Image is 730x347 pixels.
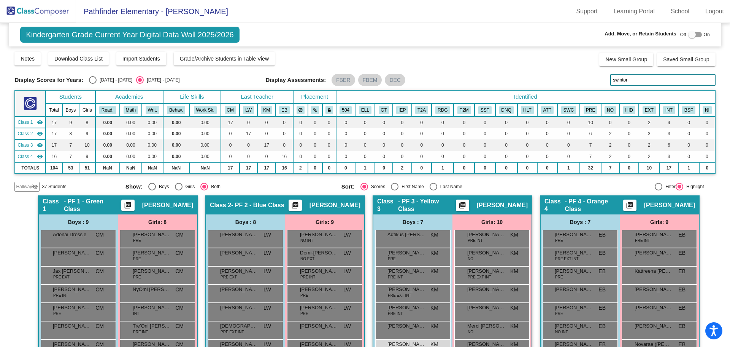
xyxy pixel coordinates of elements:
[189,128,221,139] td: 0.00
[557,162,580,174] td: 1
[336,128,355,139] td: 0
[293,139,308,151] td: 0
[474,151,495,162] td: 0
[699,5,730,18] a: Logout
[257,128,276,139] td: 0
[146,106,159,114] button: Writ.
[680,31,686,38] span: Off
[97,77,132,83] div: [DATE] - [DATE]
[368,183,385,190] div: Scores
[163,128,189,139] td: 0.00
[521,106,533,114] button: HLT
[341,183,355,190] span: Sort:
[537,104,557,117] th: Attendance Concerns
[495,162,517,174] td: 0
[375,128,393,139] td: 0
[276,162,293,174] td: 16
[458,201,467,212] mat-icon: picture_as_pdf
[308,162,322,174] td: 0
[557,151,580,162] td: 0
[517,139,537,151] td: 0
[293,104,308,117] th: Keep away students
[580,128,601,139] td: 6
[15,128,46,139] td: Leslie White - PF 2 - Blue Class
[14,77,83,83] span: Display Scores for Years:
[276,151,293,162] td: 16
[79,128,95,139] td: 9
[432,117,454,128] td: 0
[437,183,462,190] div: Last Name
[584,106,597,114] button: PRE
[678,139,699,151] td: 0
[15,151,46,162] td: Elizabeth Blakley - PF 4 - Orange Class
[240,151,257,162] td: 0
[322,117,336,128] td: 0
[601,117,619,128] td: 0
[393,104,412,117] th: Individualized Education Plan (including Speech)
[412,117,432,128] td: 0
[240,128,257,139] td: 17
[355,162,375,174] td: 1
[608,5,661,18] a: Learning Portal
[308,139,322,151] td: 0
[605,30,676,38] span: Add, Move, or Retain Students
[142,162,163,174] td: NaN
[42,183,66,190] span: 37 Students
[601,162,619,174] td: 7
[257,151,276,162] td: 0
[412,162,432,174] td: 0
[340,106,352,114] button: 504
[619,139,639,151] td: 0
[293,128,308,139] td: 0
[144,77,179,83] div: [DATE] - [DATE]
[432,139,454,151] td: 0
[225,106,236,114] button: CM
[125,183,336,190] mat-radio-group: Select an option
[221,104,240,117] th: Corrina Mills
[293,117,308,128] td: 0
[240,117,257,128] td: 0
[358,74,382,86] mat-chip: FBEM
[221,139,240,151] td: 0
[336,139,355,151] td: 0
[322,128,336,139] td: 0
[432,104,454,117] th: Reading Improvement (2B) at some point in the 2024-25 school year
[639,104,659,117] th: Parent indicates externalizing behaviors
[375,117,393,128] td: 0
[14,52,41,66] button: Notes
[266,77,326,83] span: Display Assessments:
[163,90,221,104] th: Life Skills
[660,104,679,117] th: Parent indicates internalizing behaviors
[678,117,699,128] td: 0
[322,151,336,162] td: 0
[660,151,679,162] td: 3
[678,104,699,117] th: Behavior Support Plan at some point during 2024-25 school year
[474,128,495,139] td: 0
[189,151,221,162] td: 0.00
[474,117,495,128] td: 0
[478,106,492,114] button: SST
[174,52,275,66] button: Grade/Archive Students in Table View
[623,200,636,211] button: Print Students Details
[62,117,79,128] td: 9
[46,139,62,151] td: 17
[95,139,120,151] td: 0.00
[435,106,450,114] button: RDG
[703,106,712,114] button: NI
[474,139,495,151] td: 0
[79,139,95,151] td: 10
[665,5,695,18] a: School
[17,142,33,149] span: Class 3
[290,201,300,212] mat-icon: picture_as_pdf
[580,104,601,117] th: Preschool
[257,117,276,128] td: 0
[37,119,43,125] mat-icon: visibility
[379,106,389,114] button: GT
[601,139,619,151] td: 2
[412,128,432,139] td: 0
[393,128,412,139] td: 0
[432,162,454,174] td: 1
[276,104,293,117] th: Elizabeth Blakley
[557,104,580,117] th: Saw Social Worker or Counselor in 2024-25 school year
[623,106,635,114] button: IHD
